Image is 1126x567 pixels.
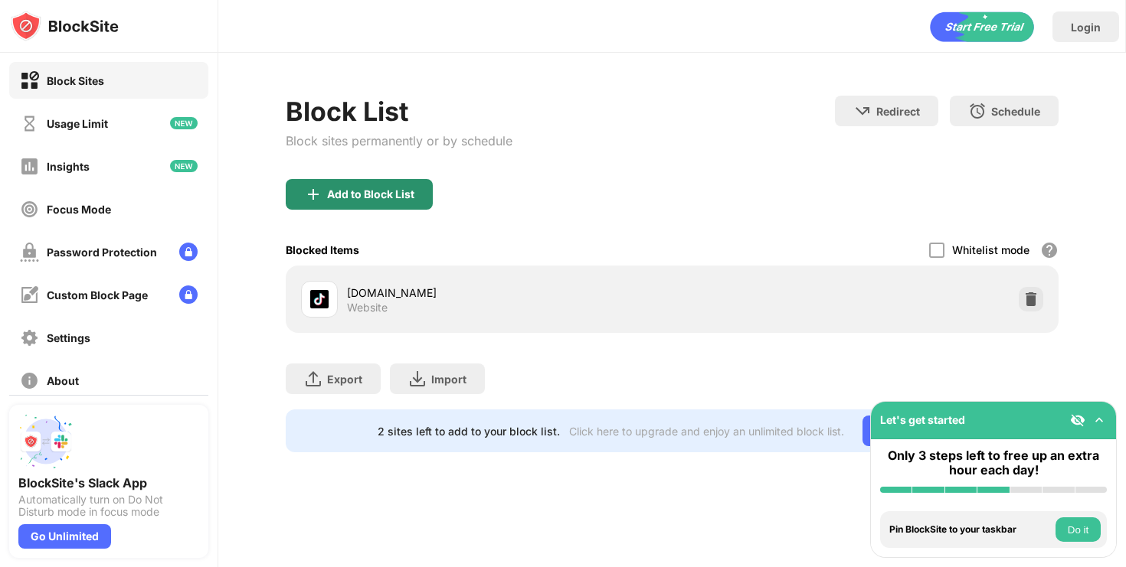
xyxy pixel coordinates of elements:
img: insights-off.svg [20,157,39,176]
div: Go Unlimited [863,415,967,446]
div: Custom Block Page [47,288,148,301]
div: Schedule [991,105,1040,118]
div: Go Unlimited [18,524,111,549]
button: Do it [1056,517,1101,542]
img: push-slack.svg [18,414,74,469]
div: Login [1071,21,1101,34]
img: new-icon.svg [170,160,198,172]
div: Block Sites [47,74,104,87]
div: Add to Block List [327,188,414,200]
img: about-off.svg [20,371,39,390]
div: Only 3 steps left to free up an extra hour each day! [880,448,1107,477]
img: password-protection-off.svg [20,243,39,262]
div: Settings [47,331,90,344]
img: lock-menu.svg [179,285,198,304]
img: focus-off.svg [20,200,39,219]
div: Import [431,373,466,386]
img: eye-not-visible.svg [1070,412,1085,428]
img: favicons [310,290,329,308]
div: Whitelist mode [952,243,1029,256]
div: Password Protection [47,246,157,259]
div: Usage Limit [47,117,108,130]
img: lock-menu.svg [179,243,198,261]
div: Block sites permanently or by schedule [286,133,512,148]
div: Focus Mode [47,203,111,216]
div: Pin BlockSite to your taskbar [889,524,1052,535]
div: animation [930,11,1034,42]
img: omni-setup-toggle.svg [1092,412,1107,428]
div: Blocked Items [286,243,359,256]
div: About [47,374,79,387]
div: [DOMAIN_NAME] [347,285,672,301]
div: Export [327,373,362,386]
img: new-icon.svg [170,117,198,129]
img: customize-block-page-off.svg [20,285,39,305]
div: Website [347,301,388,314]
div: Click here to upgrade and enjoy an unlimited block list. [569,425,844,438]
img: time-usage-off.svg [20,114,39,133]
img: block-on.svg [20,71,39,90]
div: Redirect [876,105,920,118]
div: 2 sites left to add to your block list. [378,425,560,438]
div: Let's get started [880,413,965,426]
div: BlockSite's Slack App [18,475,199,490]
div: Block List [286,96,512,127]
div: Insights [47,160,90,173]
img: settings-off.svg [20,328,39,347]
div: Automatically turn on Do Not Disturb mode in focus mode [18,494,199,518]
img: logo-blocksite.svg [11,11,119,41]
